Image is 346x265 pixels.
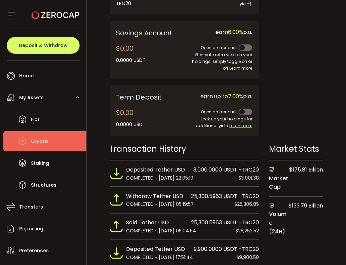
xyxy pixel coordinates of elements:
[289,202,323,236] span: $133.79 Billion
[116,28,179,38] div: Savings Account
[116,92,171,102] div: Term Deposit
[201,45,237,50] span: Open an account
[31,180,56,190] span: Structures
[126,192,184,201] span: Withdraw Tether USD
[229,123,252,128] span: Learn more
[126,245,185,254] span: Deposited Tether USD
[19,43,68,48] span: Deposit & Withdraw
[191,192,259,201] span: 25,300.5963 USDT -TRC20
[269,202,289,236] span: Volume (24H)
[126,174,194,182] span: COMPLETED ~ [DATE] 22:05:19
[126,201,194,208] span: COMPLETED ~ [DATE] 05:19:57
[181,116,252,129] div: Lock up your holdings for additional yield.
[7,37,80,54] button: Deposit & Withdraw
[19,71,34,81] span: Home
[19,202,43,212] span: Transfers
[31,137,48,146] span: Crypto
[19,224,43,234] span: Reporting
[19,93,44,103] span: My Assets
[110,143,259,155] div: Transaction History
[126,254,193,261] span: COMPLETED ~ [DATE] 17:51:44
[194,245,259,254] span: 9,900.0000 USDT -TRC20
[31,158,49,168] span: Staking
[234,201,259,208] span: $25,306.85
[116,121,146,128] div: 0.0000 USDT
[228,92,243,100] span: 7.00%
[228,28,243,36] span: 6.00%
[126,227,196,235] span: COMPLETED ~ [DATE] 05:04:54
[19,246,49,256] span: Preferences
[229,65,252,71] span: Learn more
[289,165,323,191] span: $175.81 Billion
[201,109,237,115] span: Open an account
[116,57,146,64] div: 0.0000 USDT
[200,92,252,100] span: earn up to p.a.
[269,165,289,191] span: Market Cap
[116,108,146,128] div: $0.00
[312,233,346,265] iframe: Chat Widget
[193,165,259,174] span: 3,000.0000 USDT -TRC20
[238,174,259,182] span: $3,001.38
[31,115,40,124] span: Fiat
[236,254,259,261] span: $9,900.50
[189,51,252,72] div: Generate extra yield on your holdings; simply toggle on or off.
[116,43,146,64] div: $0.00
[269,143,323,155] div: Market Stats
[235,227,259,235] span: $25,252.52
[191,219,259,227] span: 25,300.5963 USDT -TRC20
[126,219,169,227] span: Sold Tether USD
[126,165,185,174] span: Deposited Tether USD
[216,28,252,36] span: earn p.a.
